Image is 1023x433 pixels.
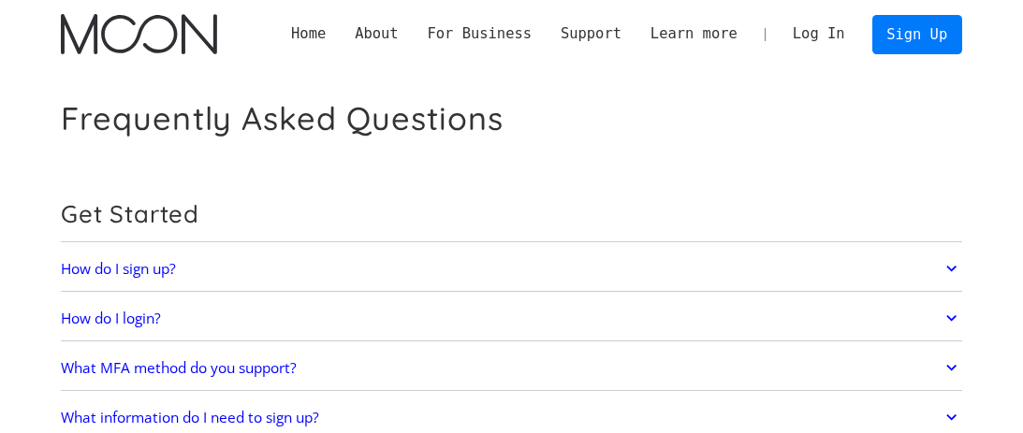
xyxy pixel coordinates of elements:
[650,23,738,45] div: Learn more
[61,260,176,278] h2: How do I sign up?
[872,15,962,54] a: Sign Up
[277,23,341,45] a: Home
[428,23,533,45] div: For Business
[61,99,504,137] h1: Frequently Asked Questions
[61,199,961,228] h2: Get Started
[61,359,297,377] h2: What MFA method do you support?
[61,251,961,287] a: How do I sign up?
[355,23,398,45] div: About
[61,14,217,54] img: Moon Logo
[61,300,961,337] a: How do I login?
[561,23,621,45] div: Support
[778,16,859,53] a: Log In
[61,409,319,426] h2: What information do I need to sign up?
[61,310,161,327] h2: How do I login?
[61,350,961,386] a: What MFA method do you support?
